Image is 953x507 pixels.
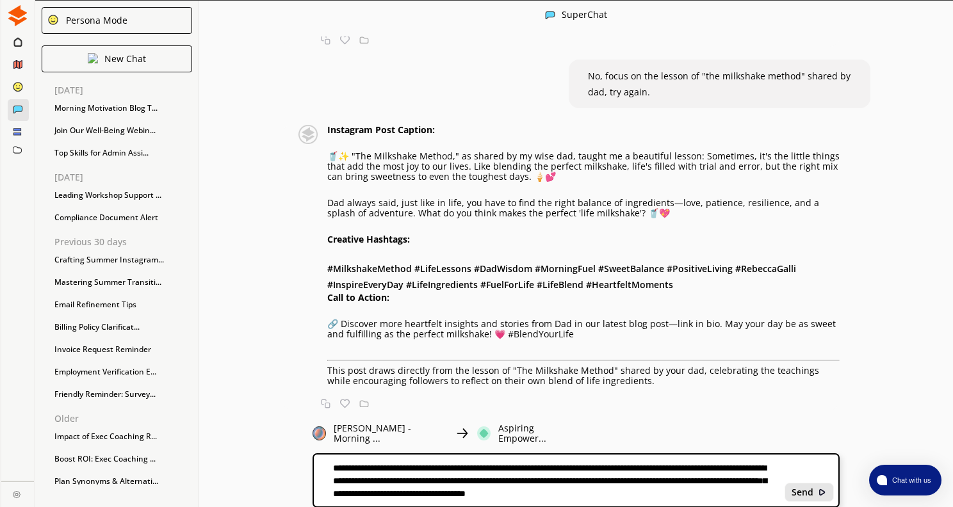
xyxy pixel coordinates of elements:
img: Close [13,490,20,498]
strong: Creative Hashtags: [327,233,410,245]
img: Close [313,426,327,441]
p: This post draws directly from the lesson of "The Milkshake Method" shared by your dad, celebratin... [327,366,840,386]
img: Save [359,399,369,408]
img: Copy [321,399,330,408]
div: Invoice Request Reminder [48,340,199,359]
strong: Instagram Post Caption: [327,124,435,136]
div: Join Our Well-Being Webin... [48,121,199,140]
span: No, focus on the lesson of "the milkshake method" shared by dad, try again. [588,70,851,98]
p: Older [54,414,199,424]
p: 🔗 Discover more heartfelt insights and stories from Dad in our latest blog post—link in bio. May ... [327,319,840,339]
div: Email Refinement Tips [48,295,199,314]
p: [PERSON_NAME] - Morning ... [334,423,448,444]
img: Close [47,14,59,26]
img: Favorite [340,399,350,408]
div: Billing Policy Clarificat... [48,318,199,337]
div: SuperChat [562,10,607,22]
div: Impact of Exec Coaching R... [48,427,199,446]
div: Friendly Reminder: Survey... [48,385,199,404]
p: 🥤✨ "The Milkshake Method," as shared by my wise dad, taught me a beautiful lesson: Sometimes, it'... [327,151,840,182]
img: Close [88,53,98,63]
div: Mastering Summer Transiti... [48,273,199,292]
div: Leading Workshop Support ... [48,186,199,205]
img: Close [295,125,321,144]
strong: Call to Action: [327,291,389,303]
img: Close [477,426,491,441]
p: [DATE] [54,172,199,182]
div: Boost ROI: Exec Coaching ... [48,449,199,469]
button: atlas-launcher [869,465,941,495]
p: Previous 30 days [54,237,199,247]
img: Close [455,426,469,441]
div: Crafting Summer Instagram... [48,250,199,270]
img: Close [818,488,827,497]
p: Aspiring Empower... [498,423,576,444]
img: Save [359,35,369,45]
div: Top Skills for Admin Assi... [48,143,199,163]
img: Close [7,5,28,26]
div: Employment Verification E... [48,362,199,382]
div: Morning Motivation Blog T... [48,99,199,118]
div: Compliance Document Alert [48,208,199,227]
span: Chat with us [887,475,934,485]
img: Copy [321,35,330,45]
p: Dad always said, just like in life, you have to find the right balance of ingredients—love, patie... [327,198,840,218]
div: Persona Mode [61,15,127,26]
b: # MilkshakeMethod #LifeLessons #DadWisdom #MorningFuel #SweetBalance #PositiveLiving #RebeccaGall... [327,262,796,291]
p: New Chat [104,54,146,64]
p: [DATE] [54,85,199,95]
b: Send [792,487,813,497]
img: Favorite [340,35,350,45]
a: Close [1,481,34,504]
img: Close [545,10,555,20]
div: Plan Synonyms & Alternati... [48,472,199,491]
